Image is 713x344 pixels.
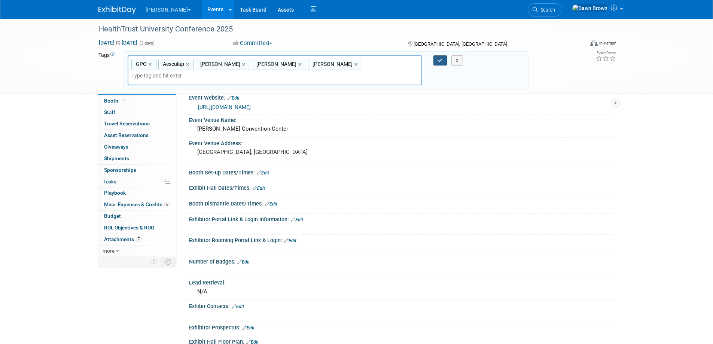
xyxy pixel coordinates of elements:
[253,186,265,191] a: Edit
[189,92,615,102] div: Event Website:
[104,236,141,242] span: Attachments
[139,41,155,46] span: (3 days)
[540,39,617,50] div: Event Format
[189,214,615,223] div: Exhibitor Portal Link & Login Information:
[104,132,149,138] span: Asset Reservations
[242,325,255,331] a: Edit
[590,40,598,46] img: Format-Inperson.png
[149,60,153,69] a: ×
[284,238,296,243] a: Edit
[134,60,147,68] span: GPO
[161,60,184,68] span: Aesculap
[189,235,615,244] div: Exhibitor Rooming Portal Link & Login:
[189,277,615,286] div: Lead Retrieval:
[148,257,161,267] td: Personalize Event Tab Strip
[104,98,127,104] span: Booth
[195,123,609,135] div: [PERSON_NAME] Convention Center
[231,39,275,47] button: Committed
[98,39,138,46] span: [DATE] [DATE]
[237,259,250,265] a: Edit
[104,201,170,207] span: Misc. Expenses & Credits
[98,199,176,210] a: Misc. Expenses & Credits6
[98,51,117,90] td: Tags
[528,3,562,16] a: Search
[98,246,176,257] a: more
[98,234,176,245] a: Attachments7
[596,51,616,55] div: Event Rating
[189,138,615,147] div: Event Venue Address:
[98,141,176,153] a: Giveaways
[98,95,176,107] a: Booth
[189,322,615,332] div: Exhibitor Prospectus:
[104,155,129,161] span: Shipments
[98,211,176,222] a: Budget
[232,304,244,309] a: Edit
[189,256,615,266] div: Number of Badges:
[104,213,121,219] span: Budget
[451,55,463,66] button: X
[98,153,176,164] a: Shipments
[265,201,277,207] a: Edit
[298,60,303,69] a: ×
[186,60,191,69] a: ×
[197,149,358,155] pre: [GEOGRAPHIC_DATA], [GEOGRAPHIC_DATA]
[354,60,359,69] a: ×
[98,222,176,234] a: ROI, Objectives & ROO
[414,41,507,47] span: [GEOGRAPHIC_DATA], [GEOGRAPHIC_DATA]
[189,301,615,310] div: Exhibit Contacts:
[104,225,154,231] span: ROI, Objectives & ROO
[136,236,141,242] span: 7
[98,107,176,118] a: Staff
[104,109,115,115] span: Staff
[103,179,116,185] span: Tasks
[195,286,609,298] div: N/A
[96,22,573,36] div: HealthTrust University Conference 2025
[104,144,128,150] span: Giveaways
[98,165,176,176] a: Sponsorships
[572,4,608,12] img: Dawn Brown
[227,95,240,101] a: Edit
[257,170,269,176] a: Edit
[189,167,615,177] div: Booth Set-up Dates/Times:
[189,198,615,208] div: Booth Dismantle Dates/Times:
[599,40,616,46] div: In-Person
[164,202,170,207] span: 6
[104,167,136,173] span: Sponsorships
[104,190,126,196] span: Playbook
[98,188,176,199] a: Playbook
[115,40,122,46] span: to
[291,217,303,222] a: Edit
[538,7,555,13] span: Search
[98,130,176,141] a: Asset Reservations
[122,98,125,103] i: Booth reservation complete
[104,121,150,127] span: Travel Reservations
[189,182,615,192] div: Exhibit Hall Dates/Times:
[131,72,236,79] input: Type tag and hit enter
[255,60,296,68] span: [PERSON_NAME]
[189,115,615,124] div: Event Venue Name:
[198,104,251,110] a: [URL][DOMAIN_NAME]
[311,60,353,68] span: [PERSON_NAME]
[98,118,176,130] a: Travel Reservations
[199,60,240,68] span: [PERSON_NAME]
[98,6,136,14] img: ExhibitDay
[161,257,176,267] td: Toggle Event Tabs
[98,176,176,188] a: Tasks
[242,60,247,69] a: ×
[103,248,115,254] span: more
